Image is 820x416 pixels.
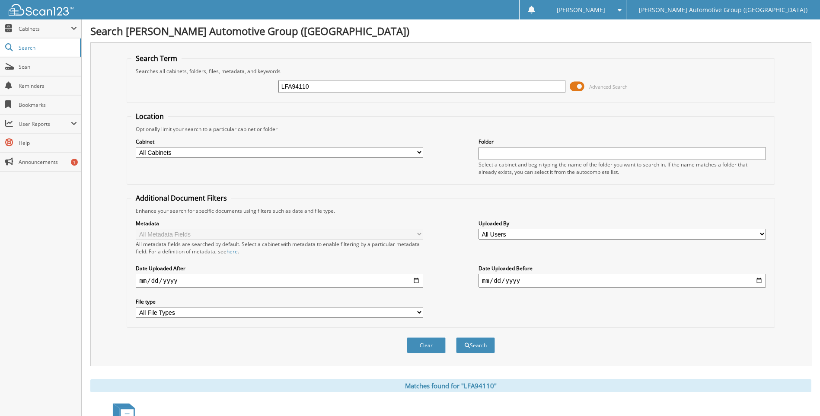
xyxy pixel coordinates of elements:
span: Reminders [19,82,77,90]
label: Uploaded By [479,220,766,227]
button: Clear [407,337,446,353]
span: [PERSON_NAME] [557,7,605,13]
span: Search [19,44,76,51]
button: Search [456,337,495,353]
div: Matches found for "LFA94110" [90,379,811,392]
span: Cabinets [19,25,71,32]
div: Optionally limit your search to a particular cabinet or folder [131,125,770,133]
a: here [227,248,238,255]
label: Folder [479,138,766,145]
legend: Location [131,112,168,121]
label: File type [136,298,423,305]
span: Announcements [19,158,77,166]
img: scan123-logo-white.svg [9,4,73,16]
span: [PERSON_NAME] Automotive Group ([GEOGRAPHIC_DATA]) [639,7,807,13]
legend: Additional Document Filters [131,193,231,203]
span: Bookmarks [19,101,77,109]
input: end [479,274,766,288]
div: 1 [71,159,78,166]
span: Scan [19,63,77,70]
div: All metadata fields are searched by default. Select a cabinet with metadata to enable filtering b... [136,240,423,255]
label: Cabinet [136,138,423,145]
span: Help [19,139,77,147]
label: Date Uploaded Before [479,265,766,272]
span: User Reports [19,120,71,128]
label: Metadata [136,220,423,227]
input: start [136,274,423,288]
div: Enhance your search for specific documents using filters such as date and file type. [131,207,770,214]
h1: Search [PERSON_NAME] Automotive Group ([GEOGRAPHIC_DATA]) [90,24,811,38]
legend: Search Term [131,54,182,63]
span: Advanced Search [589,83,628,90]
div: Select a cabinet and begin typing the name of the folder you want to search in. If the name match... [479,161,766,176]
label: Date Uploaded After [136,265,423,272]
div: Searches all cabinets, folders, files, metadata, and keywords [131,67,770,75]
